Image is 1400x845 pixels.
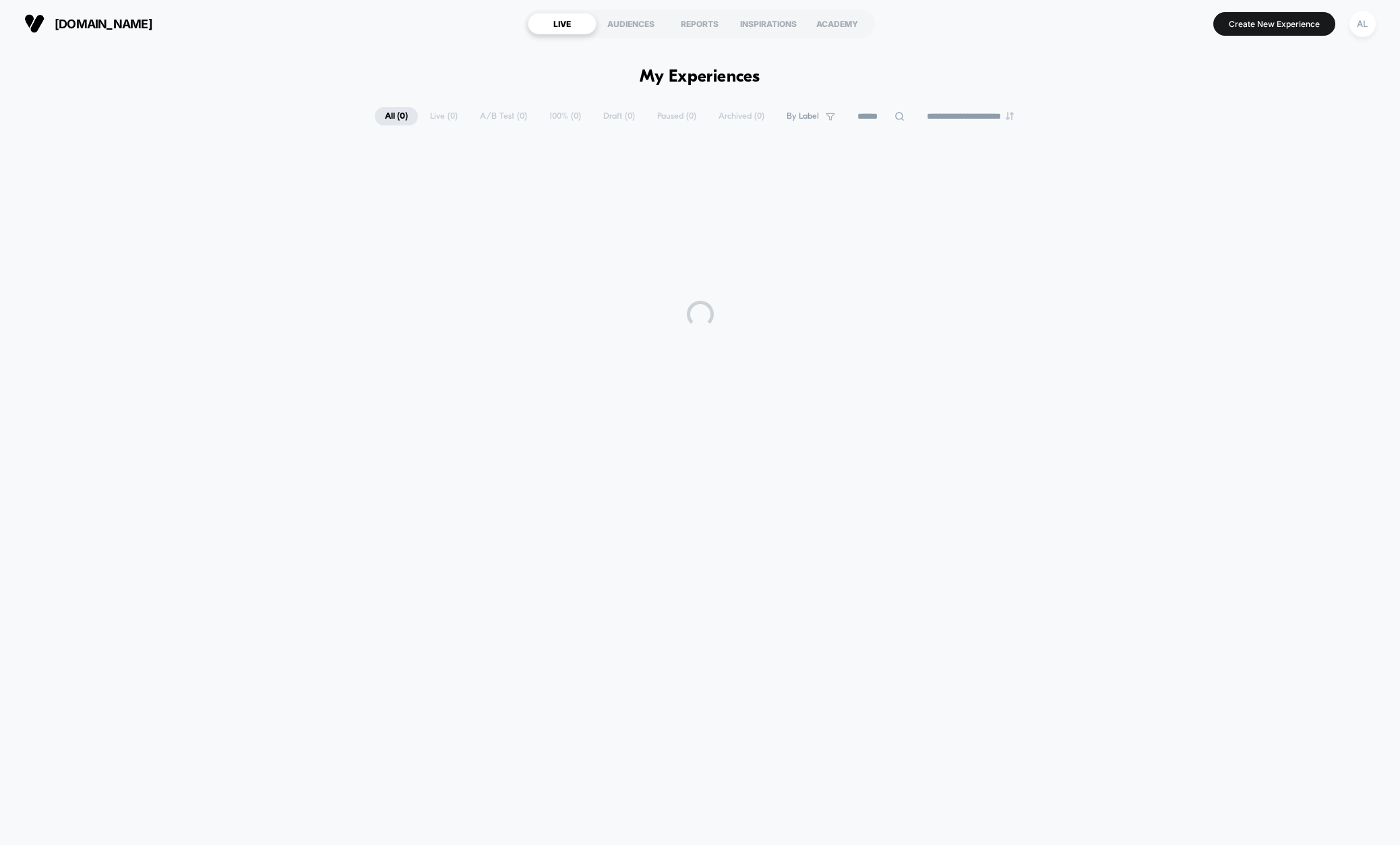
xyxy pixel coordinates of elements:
span: [DOMAIN_NAME] [55,17,152,31]
div: REPORTS [665,13,734,34]
div: AUDIENCES [597,13,665,34]
div: INSPIRATIONS [734,13,803,34]
div: LIVE [528,13,597,34]
h1: My Experiences [640,67,760,87]
button: AL [1345,10,1380,38]
div: AL [1349,11,1376,37]
span: All ( 0 ) [375,107,418,125]
img: Visually logo [24,13,44,34]
div: ACADEMY [803,13,872,34]
img: end [1006,112,1014,120]
span: By Label [787,111,819,121]
button: Create New Experience [1213,12,1335,36]
button: [DOMAIN_NAME] [20,13,156,34]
